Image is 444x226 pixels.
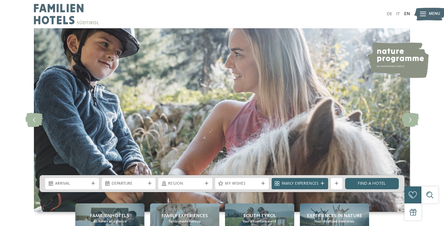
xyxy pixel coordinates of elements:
span: Your adventure world [243,219,276,224]
span: Arrival [55,181,89,187]
a: IT [396,12,400,16]
span: Experiences in nature [307,212,362,219]
span: Family Experiences [161,212,208,219]
span: Departure [112,181,146,187]
span: Family Experiences [282,181,318,187]
img: Familienhotels Südtirol: The happy family places! [34,28,410,212]
span: My wishes [225,181,259,187]
a: EN [404,12,410,16]
span: Menu [429,11,440,17]
a: Find a hotel [345,178,399,189]
span: South Tyrol [243,212,276,219]
span: Tailor-made holiday [169,219,201,224]
a: DE [387,12,392,16]
img: nature programme by Familienhotels Südtirol [367,42,429,78]
span: All hotels at a glance [93,219,126,224]
span: Region [168,181,202,187]
span: Your childhood memories [314,219,354,224]
span: Familienhotels [90,212,129,219]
